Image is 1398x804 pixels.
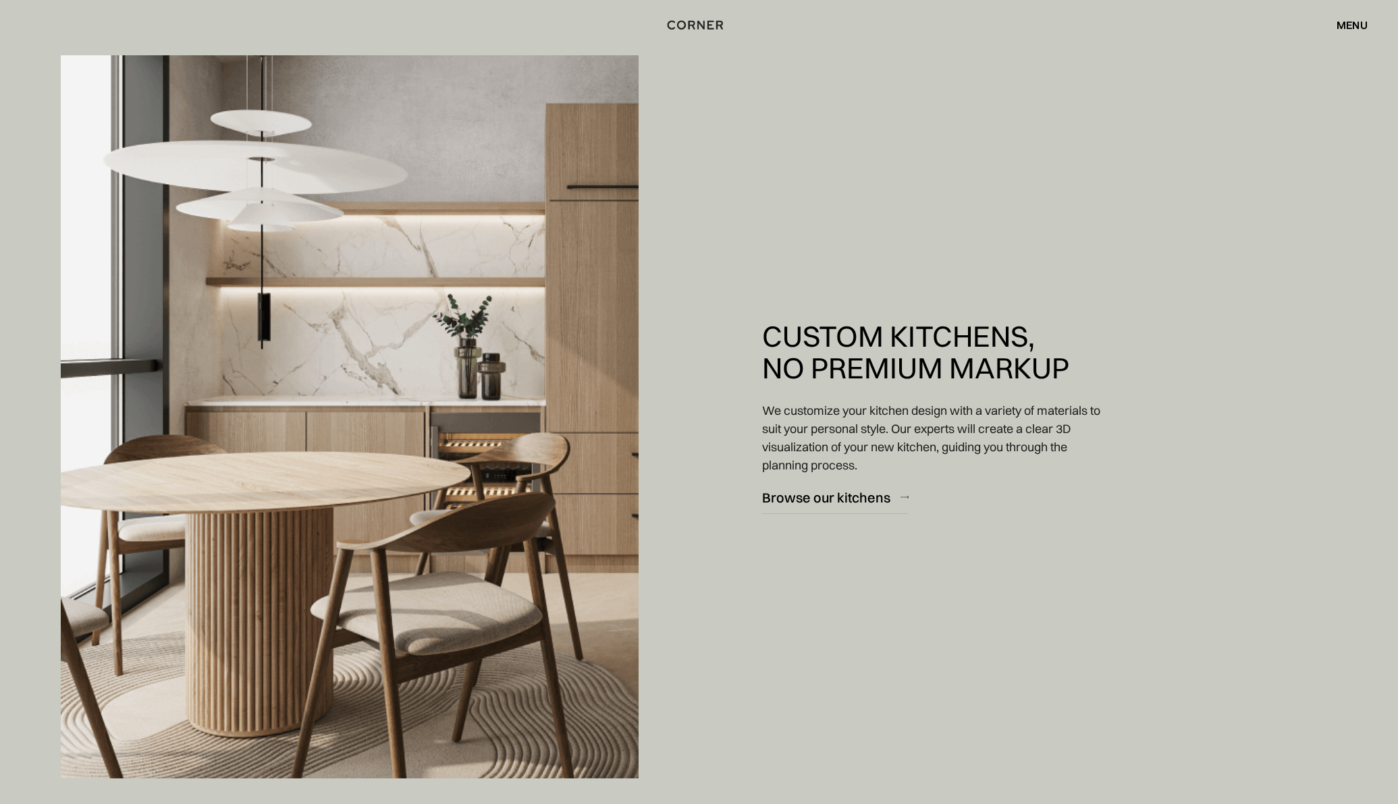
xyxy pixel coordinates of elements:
[762,488,890,507] div: Browse our kitchens
[762,401,1108,474] p: We customize your kitchen design with a variety of materials to suit your personal style. Our exp...
[639,16,759,34] a: home
[762,481,909,514] a: Browse our kitchens
[1337,20,1368,30] div: menu
[61,55,639,778] img: A dining area with light oak kitchen cabinets, quartz backsplash, two open shelves, and undershel...
[762,320,1069,384] h2: Custom Kitchens, No Premium Markup
[1323,13,1368,36] div: menu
